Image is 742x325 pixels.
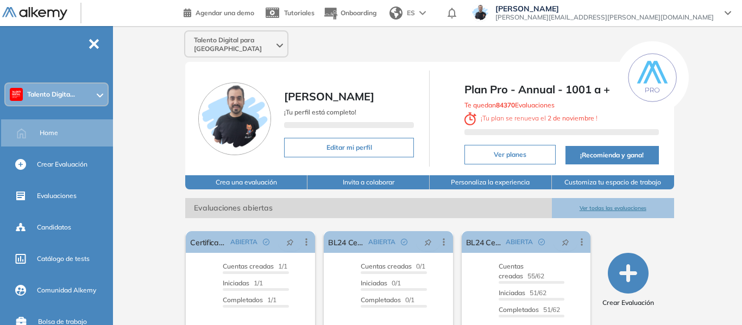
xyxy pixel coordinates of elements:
span: Completados [223,296,263,304]
span: Iniciadas [499,289,525,297]
span: Completados [499,305,539,314]
span: pushpin [286,238,294,246]
button: Crear Evaluación [602,253,654,308]
span: 0/1 [361,279,401,287]
span: Candidatos [37,222,71,232]
a: Agendar una demo [184,5,254,18]
img: https://assets.alkemy.org/workspaces/620/d203e0be-08f6-444b-9eae-a92d815a506f.png [12,90,21,99]
span: ABIERTA [368,237,395,247]
span: ¡ Tu plan se renueva el ! [464,114,598,122]
span: 0/1 [361,262,425,270]
span: Te quedan Evaluaciones [464,101,555,109]
img: world [389,7,403,20]
span: Home [40,128,58,138]
span: check-circle [263,239,269,245]
span: ABIERTA [230,237,257,247]
iframe: Chat Widget [688,273,742,325]
span: [PERSON_NAME] [284,90,374,103]
button: pushpin [416,233,440,251]
span: Tutoriales [284,9,315,17]
span: Iniciadas [361,279,387,287]
button: Crea una evaluación [185,175,307,189]
span: 1/1 [223,296,276,304]
a: BL24 Certificación en Seguridad en Redes [328,231,364,253]
button: pushpin [278,233,302,251]
button: Personaliza la experiencia [430,175,552,189]
span: Evaluaciones abiertas [185,198,552,218]
b: 84370 [496,101,515,109]
span: Plan Pro - Annual - 1001 a + [464,81,658,98]
button: ¡Recomienda y gana! [565,146,658,164]
span: Agendar una demo [196,9,254,17]
span: check-circle [401,239,407,245]
span: Talento Digita... [27,90,75,99]
span: Iniciadas [223,279,249,287]
button: Ver todas las evaluaciones [552,198,674,218]
span: Talento Digital para [GEOGRAPHIC_DATA] [194,36,274,53]
a: Certificación DevOps v2 [190,231,226,253]
span: Catálogo de tests [37,254,90,264]
span: 51/62 [499,289,546,297]
span: [PERSON_NAME][EMAIL_ADDRESS][PERSON_NAME][DOMAIN_NAME] [495,13,714,22]
span: Completados [361,296,401,304]
span: Cuentas creadas [499,262,524,280]
span: pushpin [424,238,432,246]
img: arrow [419,11,426,15]
span: 1/1 [223,279,263,287]
span: 55/62 [499,262,544,280]
button: Onboarding [323,2,376,25]
span: Cuentas creadas [223,262,274,270]
button: Customiza tu espacio de trabajo [552,175,674,189]
span: Evaluaciones [37,191,77,201]
span: check-circle [538,239,545,245]
span: ¡Tu perfil está completo! [284,108,356,116]
button: Invita a colaborar [307,175,430,189]
span: ES [407,8,415,18]
button: Editar mi perfil [284,138,414,157]
img: Logo [2,7,67,21]
a: BL24 Certificación en Seguridad Cloud [466,231,502,253]
img: Foto de perfil [198,82,271,155]
span: Comunidad Alkemy [37,285,96,295]
span: Crear Evaluación [602,298,654,308]
span: Onboarding [341,9,376,17]
span: 1/1 [223,262,287,270]
b: 2 de noviembre [546,114,596,122]
div: Widget de chat [688,273,742,325]
span: ABIERTA [506,237,533,247]
button: pushpin [554,233,577,251]
span: Crear Evaluación [37,160,87,169]
span: pushpin [562,238,569,246]
span: 0/1 [361,296,414,304]
span: 51/62 [499,305,560,314]
span: Cuentas creadas [361,262,412,270]
button: Ver planes [464,145,556,164]
img: clock-svg [464,112,476,125]
span: [PERSON_NAME] [495,4,714,13]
